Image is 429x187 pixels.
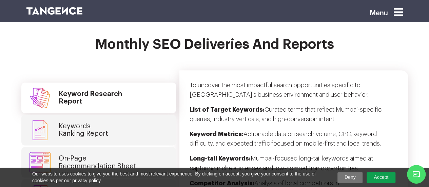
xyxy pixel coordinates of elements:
img: tab-icon3.svg [28,152,52,172]
a: Deny [337,172,363,183]
span: Our website uses cookies to give you the best and most relevant experience. By clicking on accept... [32,171,328,184]
p: Curated terms that reflect Mumbai-specific queries, industry verticals, and high-conversion intent. [190,105,398,129]
strong: Keyword Metrics: [190,131,243,137]
img: tab-icon1.svg [28,88,52,108]
img: tab-icon2.svg [28,120,52,140]
img: logo SVG [26,7,83,15]
p: Actionable data on search volume, CPC, keyword difficulty, and expected traffic focused on mobile... [190,129,398,154]
h4: On-Page Recommendation Sheet [59,155,136,170]
strong: List of Target Keywords: [190,107,265,113]
p: To uncover the most impactful search opportunities specific to [GEOGRAPHIC_DATA]’s business envir... [190,80,398,105]
h4: Keyword Research Report [59,90,122,105]
p: Mumbai-focused long-tail keywords aimed at capturing niche audiences and low-competition opportun... [190,154,398,178]
h4: Keywords Ranking Report [59,123,108,137]
strong: Long-tail Keywords: [190,155,251,162]
a: Accept [367,172,395,183]
h2: Monthly SEO Deliveries and Reports [26,37,403,60]
span: Chat Widget [407,165,426,184]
